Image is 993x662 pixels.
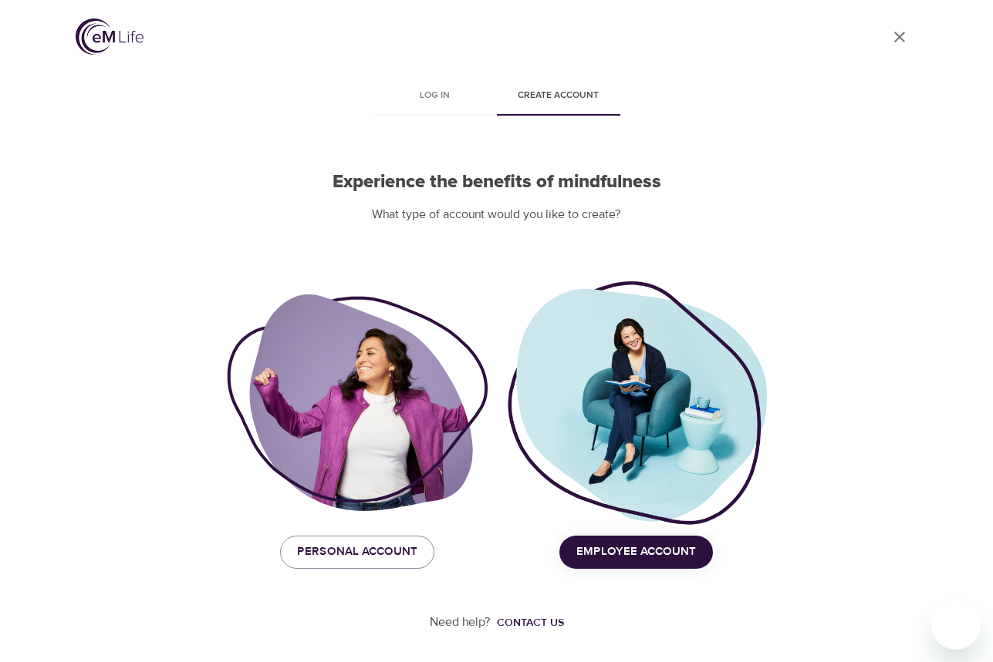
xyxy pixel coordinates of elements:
[497,615,564,630] div: Contact us
[559,536,713,568] button: Employee Account
[297,542,417,562] span: Personal Account
[881,18,918,55] a: close
[383,88,488,104] span: Log in
[280,536,434,568] button: Personal Account
[227,171,767,193] h2: Experience the benefits of mindfulness
[491,615,564,630] a: Contact us
[576,542,696,562] span: Employee Account
[227,206,767,223] p: What type of account would you like to create?
[506,88,611,104] span: Create account
[76,18,144,55] img: logo
[931,600,981,650] iframe: Button to launch messaging window
[430,613,491,631] p: Need help?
